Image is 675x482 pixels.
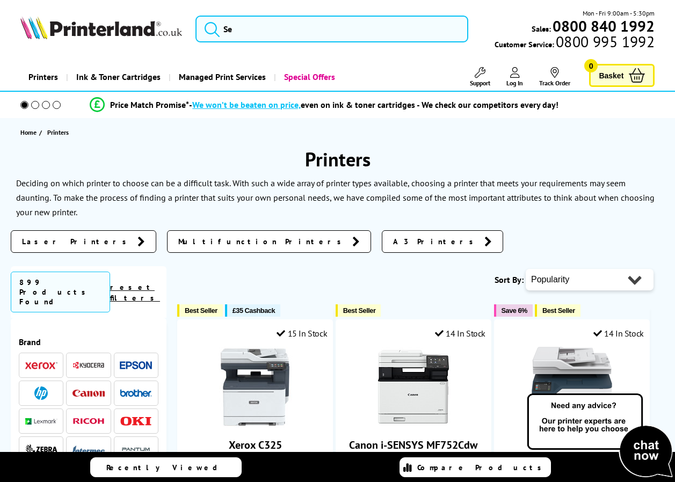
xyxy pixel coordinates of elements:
a: Pantum [120,442,152,456]
p: To make the process of finding a printer that suits your own personal needs, we have compiled som... [16,192,655,217]
a: Canon i-SENSYS MF752Cdw [373,419,454,429]
span: Price Match Promise* [110,99,189,110]
span: Printers [47,128,69,136]
a: Track Order [539,67,570,87]
span: Sales: [532,24,551,34]
a: Ink & Toner Cartridges [66,63,169,91]
span: Recently Viewed [106,463,228,472]
input: Se [195,16,468,42]
span: Best Seller [343,306,376,315]
a: Printerland Logo [20,16,182,41]
a: Multifunction Printers [167,230,371,253]
a: Special Offers [274,63,343,91]
span: A3 Printers [393,236,479,247]
a: Ricoh [72,414,105,428]
p: Deciding on which printer to choose can be a difficult task. With such a wide array of printer ty... [16,178,626,203]
img: Xerox C235 [532,347,612,427]
span: Brand [19,337,158,347]
h1: Printers [11,147,664,172]
img: Brother [120,389,152,397]
li: modal_Promise [5,96,643,114]
span: Best Seller [542,306,575,315]
img: Printerland Logo [20,16,182,39]
a: Xerox [25,359,57,372]
a: Xerox C325 [215,419,295,429]
a: Xerox C325 [229,438,282,452]
span: 0800 995 1992 [554,36,655,47]
a: 0800 840 1992 [551,21,655,31]
span: Support [470,79,490,87]
span: Customer Service: [495,36,655,49]
a: reset filters [110,282,160,303]
img: Kyocera [72,361,105,369]
span: Mon - Fri 9:00am - 5:30pm [583,8,655,18]
img: Open Live Chat window [525,392,675,480]
img: Canon [72,390,105,397]
img: Canon i-SENSYS MF752Cdw [373,347,454,427]
a: Printers [20,63,66,91]
img: HP [34,386,48,400]
a: OKI [120,414,152,428]
div: 14 In Stock [593,328,644,339]
a: Recently Viewed [90,457,242,477]
img: OKI [120,417,152,426]
img: Pantum [120,443,152,456]
span: Best Seller [185,306,217,315]
a: Kyocera [72,359,105,372]
img: Xerox C325 [215,347,295,427]
span: 0 [584,59,598,72]
span: Compare Products [417,463,547,472]
a: Lexmark [25,414,57,428]
a: Canon i-SENSYS MF752Cdw [349,438,477,452]
span: Log In [506,79,523,87]
img: Xerox [25,362,57,369]
span: Sort By: [495,274,524,285]
a: Managed Print Services [169,63,274,91]
a: Log In [506,67,523,87]
a: HP [25,386,57,400]
a: A3 Printers [382,230,503,253]
img: Ricoh [72,418,105,424]
img: Epson [120,361,152,369]
span: Save 6% [502,306,527,315]
b: 0800 840 1992 [553,16,655,36]
span: Multifunction Printers [178,236,347,247]
img: Zebra [25,444,57,455]
a: Compare Products [400,457,551,477]
button: Best Seller [535,304,580,317]
a: Canon [72,386,105,400]
a: Support [470,67,490,87]
span: Laser Printers [22,236,132,247]
span: £35 Cashback [233,306,275,315]
div: - even on ink & toner cartridges - We check our competitors every day! [189,99,558,110]
a: Home [20,127,39,138]
a: Brother [120,386,152,400]
span: Basket [599,68,623,83]
button: £35 Cashback [225,304,280,317]
a: Epson [120,359,152,372]
div: 15 In Stock [277,328,327,339]
div: 14 In Stock [435,328,485,339]
a: Zebra [25,442,57,456]
button: Save 6% [494,304,533,317]
span: Ink & Toner Cartridges [76,63,161,91]
img: Lexmark [25,418,57,425]
span: We won’t be beaten on price, [192,99,301,110]
a: Basket 0 [589,64,655,87]
a: Intermec [72,442,105,456]
img: Intermec [72,446,105,453]
a: Laser Printers [11,230,156,253]
span: 899 Products Found [11,272,110,312]
button: Best Seller [177,304,223,317]
button: Best Seller [336,304,381,317]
